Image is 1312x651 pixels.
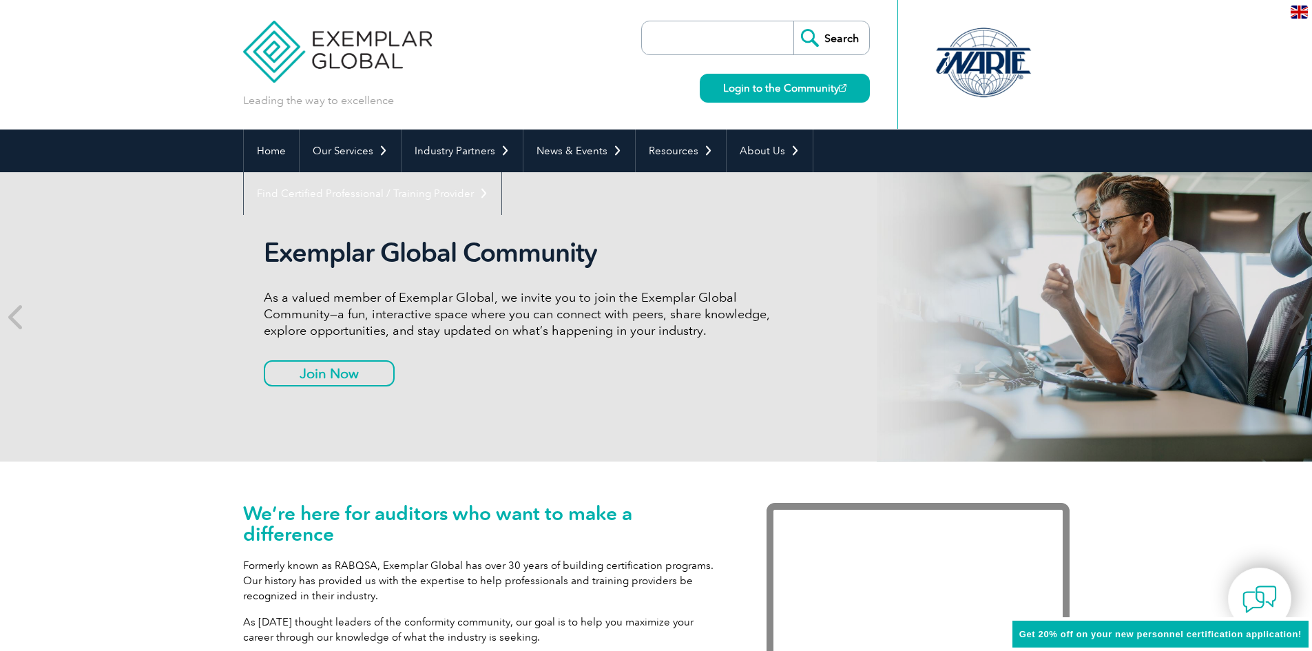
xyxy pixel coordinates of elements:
a: Our Services [300,130,401,172]
p: As a valued member of Exemplar Global, we invite you to join the Exemplar Global Community—a fun,... [264,289,780,339]
input: Search [793,21,869,54]
a: Resources [636,130,726,172]
img: open_square.png [839,84,846,92]
a: Login to the Community [700,74,870,103]
a: Find Certified Professional / Training Provider [244,172,501,215]
a: Industry Partners [402,130,523,172]
img: contact-chat.png [1242,582,1277,617]
p: As [DATE] thought leaders of the conformity community, our goal is to help you maximize your care... [243,614,725,645]
p: Formerly known as RABQSA, Exemplar Global has over 30 years of building certification programs. O... [243,558,725,603]
img: en [1291,6,1308,19]
a: About Us [727,130,813,172]
span: Get 20% off on your new personnel certification application! [1019,629,1302,639]
a: News & Events [523,130,635,172]
h2: Exemplar Global Community [264,237,780,269]
h1: We’re here for auditors who want to make a difference [243,503,725,544]
a: Home [244,130,299,172]
a: Join Now [264,360,395,386]
p: Leading the way to excellence [243,93,394,108]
